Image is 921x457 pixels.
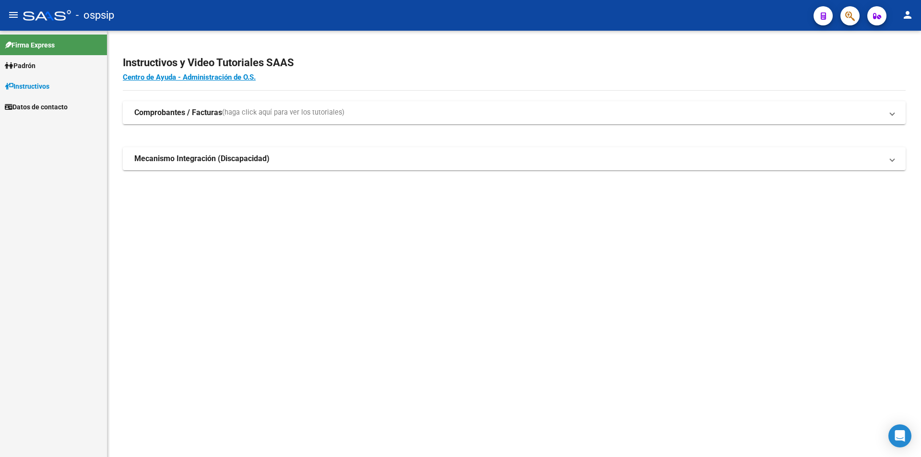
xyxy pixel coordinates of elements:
span: Firma Express [5,40,55,50]
span: Instructivos [5,81,49,92]
strong: Mecanismo Integración (Discapacidad) [134,153,270,164]
mat-expansion-panel-header: Comprobantes / Facturas(haga click aquí para ver los tutoriales) [123,101,906,124]
mat-icon: menu [8,9,19,21]
mat-icon: person [902,9,913,21]
strong: Comprobantes / Facturas [134,107,222,118]
mat-expansion-panel-header: Mecanismo Integración (Discapacidad) [123,147,906,170]
div: Open Intercom Messenger [888,424,911,447]
a: Centro de Ayuda - Administración de O.S. [123,73,256,82]
span: (haga click aquí para ver los tutoriales) [222,107,344,118]
span: - ospsip [76,5,114,26]
h2: Instructivos y Video Tutoriales SAAS [123,54,906,72]
span: Padrón [5,60,35,71]
span: Datos de contacto [5,102,68,112]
